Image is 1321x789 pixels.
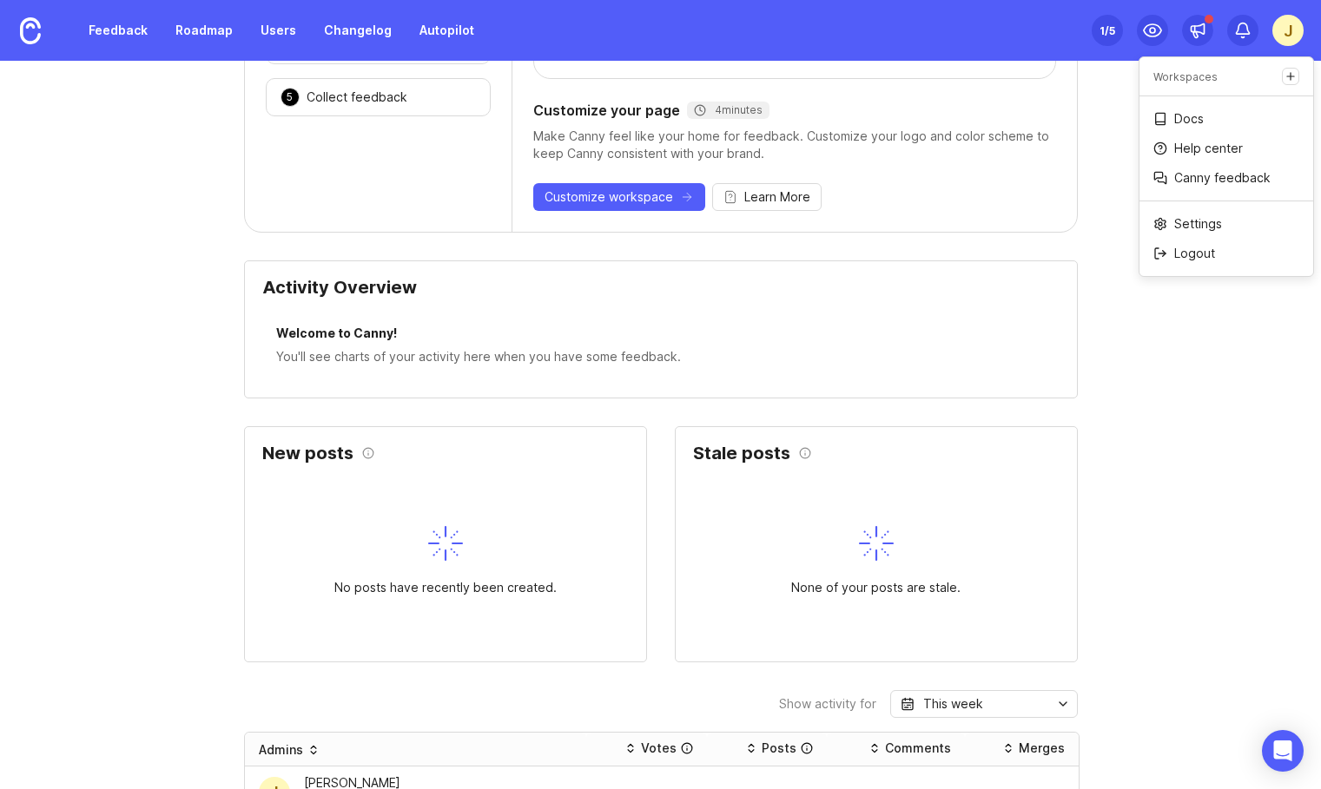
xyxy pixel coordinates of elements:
[1139,210,1313,238] a: Settings
[791,578,961,597] div: None of your posts are stale.
[779,698,876,710] div: Show activity for
[712,183,822,211] button: Learn More
[641,740,677,757] div: Votes
[1139,164,1313,192] a: Canny feedback
[307,89,407,106] div: Collect feedback
[276,347,1046,366] div: You'll see charts of your activity here when you have some feedback.
[259,741,303,759] div: Admins
[262,444,353,462] h2: New posts
[533,100,1056,121] div: Customize your page
[78,15,158,46] a: Feedback
[1174,110,1204,128] p: Docs
[1282,68,1299,85] a: Create a new workspace
[1174,169,1271,187] p: Canny feedback
[262,279,1060,310] div: Activity Overview
[533,128,1056,162] div: Make Canny feel like your home for feedback. Customize your logo and color scheme to keep Canny c...
[923,694,983,713] div: This week
[1100,18,1115,43] div: 1 /5
[409,15,485,46] a: Autopilot
[762,740,796,757] div: Posts
[885,740,951,757] div: Comments
[1139,105,1313,133] a: Docs
[1174,215,1222,233] p: Settings
[276,324,1046,347] div: Welcome to Canny!
[1174,245,1215,262] p: Logout
[693,444,790,462] h2: Stale posts
[428,526,463,561] img: svg+xml;base64,PHN2ZyB3aWR0aD0iNDAiIGhlaWdodD0iNDAiIGZpbGw9Im5vbmUiIHhtbG5zPSJodHRwOi8vd3d3LnczLm...
[859,526,894,561] img: svg+xml;base64,PHN2ZyB3aWR0aD0iNDAiIGhlaWdodD0iNDAiIGZpbGw9Im5vbmUiIHhtbG5zPSJodHRwOi8vd3d3LnczLm...
[250,15,307,46] a: Users
[1049,697,1077,711] svg: toggle icon
[314,15,402,46] a: Changelog
[165,15,243,46] a: Roadmap
[281,88,300,107] div: 5
[1272,15,1304,46] button: J
[744,188,810,206] span: Learn More
[1139,135,1313,162] a: Help center
[545,188,673,206] span: Customize workspace
[533,183,705,211] button: Customize workspace
[1174,140,1243,157] p: Help center
[20,17,41,44] img: Canny Home
[694,103,763,117] div: 4 minutes
[1019,740,1065,757] div: Merges
[1262,730,1304,772] div: Open Intercom Messenger
[1092,15,1123,46] button: 1/5
[334,578,557,597] div: No posts have recently been created.
[1153,69,1218,84] p: Workspaces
